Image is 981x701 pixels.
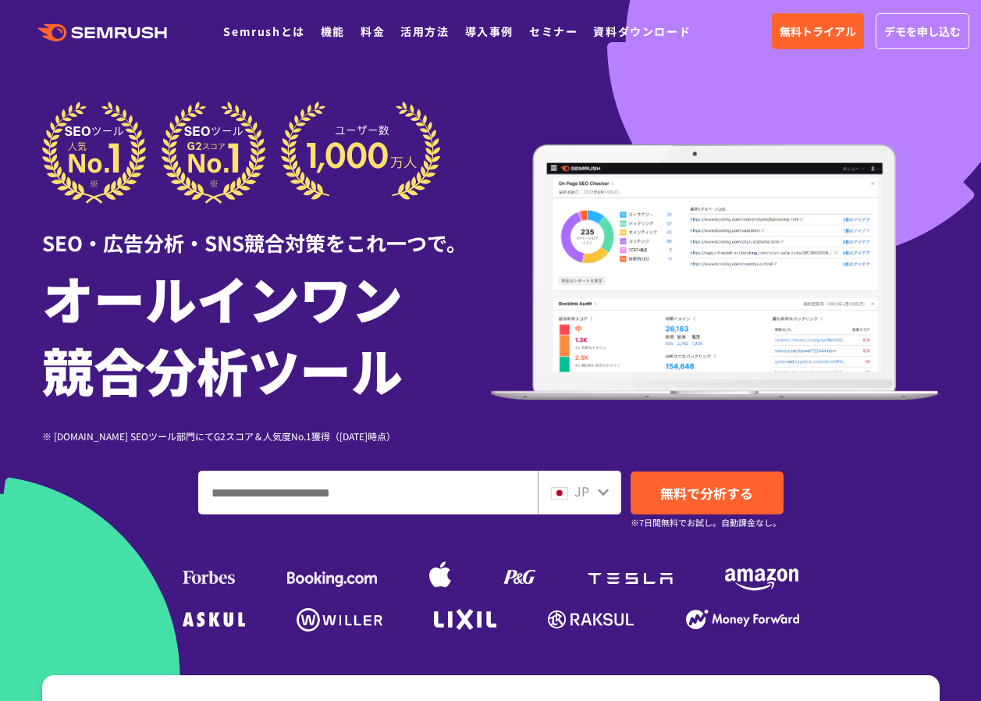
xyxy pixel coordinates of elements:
a: セミナー [529,23,578,39]
input: ドメイン、キーワードまたはURLを入力してください [199,471,537,514]
div: SEO・広告分析・SNS競合対策をこれ一つで。 [42,204,491,258]
a: 無料トライアル [772,13,864,49]
a: 導入事例 [465,23,514,39]
a: 機能 [321,23,345,39]
span: JP [574,482,589,500]
span: 無料で分析する [660,483,753,503]
span: デモを申し込む [884,23,961,40]
a: Semrushとは [223,23,304,39]
small: ※7日間無料でお試し。自動課金なし。 [631,515,781,530]
a: 無料で分析する [631,471,784,514]
h1: オールインワン 競合分析ツール [42,262,491,405]
a: 活用方法 [400,23,449,39]
a: デモを申し込む [876,13,969,49]
a: 資料ダウンロード [593,23,691,39]
div: ※ [DOMAIN_NAME] SEOツール部門にてG2スコア＆人気度No.1獲得（[DATE]時点） [42,429,491,443]
span: 無料トライアル [780,23,856,40]
a: 料金 [361,23,385,39]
